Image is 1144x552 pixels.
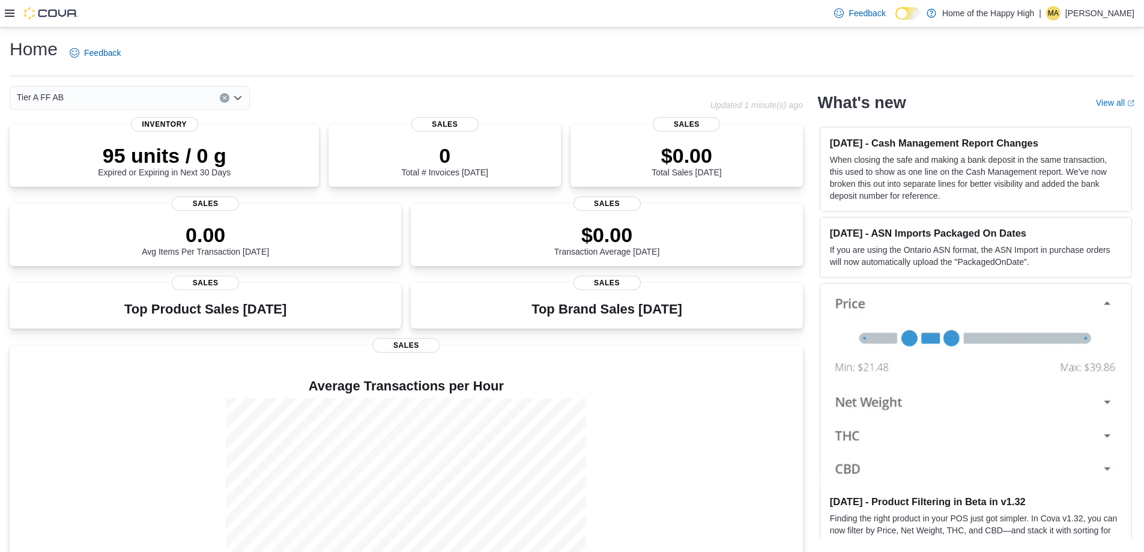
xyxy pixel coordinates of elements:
em: Beta Features [1050,538,1103,547]
p: 0.00 [142,223,269,247]
div: Transaction Average [DATE] [554,223,660,256]
h3: [DATE] - Product Filtering in Beta in v1.32 [830,496,1122,508]
svg: External link [1127,100,1134,107]
a: View allExternal link [1096,98,1134,108]
span: Feedback [849,7,885,19]
p: Updated 1 minute(s) ago [710,100,803,110]
p: 95 units / 0 g [98,144,231,168]
h1: Home [10,37,58,61]
input: Dark Mode [895,7,921,20]
p: If you are using the Ontario ASN format, the ASN Import in purchase orders will now automatically... [830,244,1122,268]
h3: Top Product Sales [DATE] [124,302,286,317]
span: Sales [172,196,239,211]
a: Feedback [65,41,126,65]
button: Clear input [220,93,229,103]
div: Avg Items Per Transaction [DATE] [142,223,269,256]
p: Home of the Happy High [942,6,1034,20]
span: Inventory [131,117,198,132]
h4: Average Transactions per Hour [19,379,793,393]
h3: Top Brand Sales [DATE] [531,302,682,317]
h3: [DATE] - Cash Management Report Changes [830,137,1122,149]
span: Sales [172,276,239,290]
div: Total Sales [DATE] [652,144,721,177]
span: Sales [372,338,440,353]
span: Tier A FF AB [17,90,64,105]
span: Feedback [84,47,121,59]
h3: [DATE] - ASN Imports Packaged On Dates [830,227,1122,239]
span: Sales [574,196,641,211]
button: Open list of options [233,93,243,103]
p: 0 [402,144,488,168]
a: Feedback [829,1,890,25]
div: Milagros Argoso [1046,6,1061,20]
p: [PERSON_NAME] [1065,6,1134,20]
div: Expired or Expiring in Next 30 Days [98,144,231,177]
p: $0.00 [554,223,660,247]
p: When closing the safe and making a bank deposit in the same transaction, this used to show as one... [830,154,1122,202]
span: MA [1048,6,1059,20]
img: Cova [24,7,78,19]
div: Total # Invoices [DATE] [402,144,488,177]
span: Sales [411,117,479,132]
p: | [1039,6,1041,20]
p: $0.00 [652,144,721,168]
span: Sales [574,276,641,290]
h2: What's new [817,93,906,112]
span: Sales [653,117,720,132]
